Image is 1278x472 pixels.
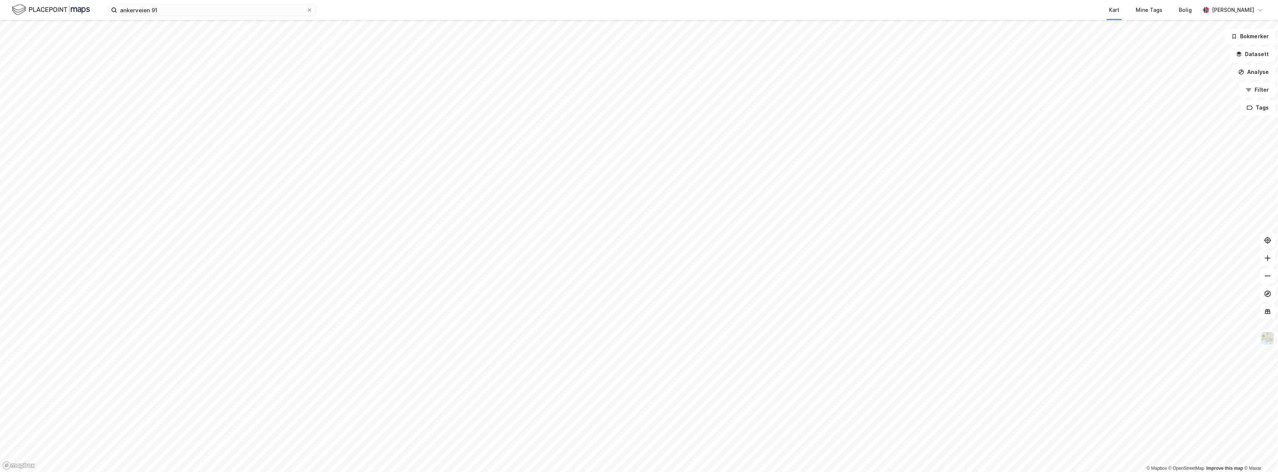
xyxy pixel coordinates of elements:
iframe: Chat Widget [1241,436,1278,472]
button: Analyse [1232,65,1275,79]
button: Datasett [1230,47,1275,62]
a: Mapbox homepage [2,461,35,470]
div: [PERSON_NAME] [1212,6,1254,14]
div: Bolig [1179,6,1192,14]
a: OpenStreetMap [1168,466,1204,471]
button: Bokmerker [1225,29,1275,44]
img: logo.f888ab2527a4732fd821a326f86c7f29.svg [12,3,90,16]
button: Tags [1240,100,1275,115]
img: Z [1261,331,1275,345]
a: Mapbox [1146,466,1167,471]
input: Søk på adresse, matrikkel, gårdeiere, leietakere eller personer [117,4,306,16]
div: Mine Tags [1136,6,1162,14]
a: Improve this map [1206,466,1243,471]
button: Filter [1239,82,1275,97]
div: Kart [1109,6,1119,14]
